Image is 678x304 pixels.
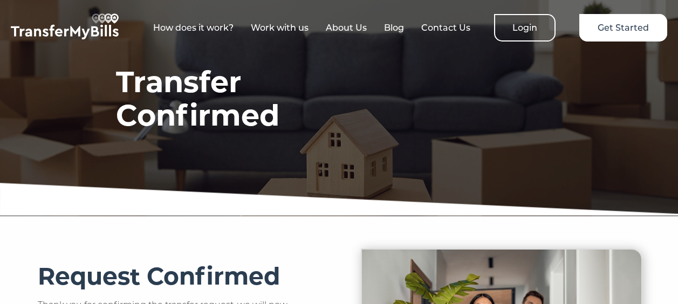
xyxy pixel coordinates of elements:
a: Login [494,14,556,42]
h2: Request Confirmed [38,262,318,290]
a: About Us [326,23,367,33]
a: Contact Us [421,23,470,33]
a: Blog [384,23,404,33]
a: How does it work? [153,23,234,33]
a: Get Started [579,14,667,42]
h1: Transfer Confirmed [116,65,388,132]
img: TransferMyBills.com - Helping ease the stress of moving [11,13,119,39]
a: Work with us [251,23,309,33]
